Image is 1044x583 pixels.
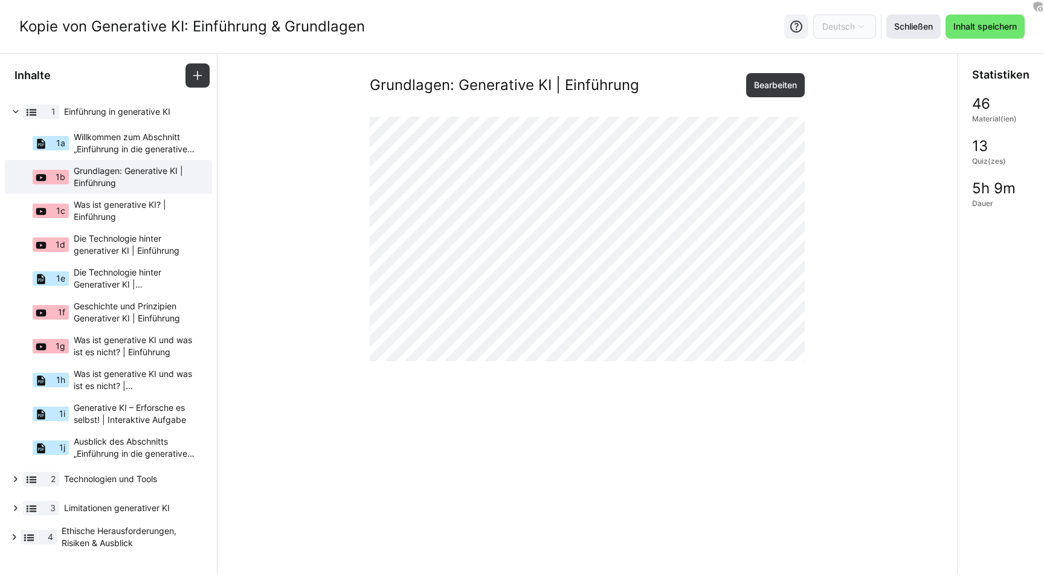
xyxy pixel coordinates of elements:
[746,73,805,97] button: Bearbeiten
[64,473,196,485] span: Technologien und Tools
[74,402,196,426] span: Generative KI – Erforsche es selbst! | Interaktive Aufgabe
[74,199,196,223] span: Was ist generative KI? | Einführung
[74,131,196,155] span: Willkommen zum Abschnitt „Einführung in die generative KI"!
[14,69,51,82] h3: Inhalte
[972,156,1006,166] span: Quiz(zes)
[972,181,1016,196] span: 5h 9m
[74,266,196,291] span: Die Technologie hinter Generativer KI | Zusammenfassung
[59,442,65,454] span: 1j
[370,76,639,94] h2: Grundlagen: Generative KI | Einführung
[56,374,65,386] span: 1h
[51,106,56,118] span: 1
[74,233,196,257] span: Die Technologie hinter generativer KI | Einführung
[752,79,799,91] span: Bearbeiten
[74,368,196,392] span: Was ist generative KI und was ist es nicht? | Zusammenfassung
[58,306,65,318] span: 1f
[56,340,65,352] span: 1g
[952,21,1019,33] span: Inhalt speichern
[56,171,65,183] span: 1b
[48,531,53,543] span: 4
[62,525,196,549] span: Ethische Herausforderungen, Risiken & Ausblick
[56,205,65,217] span: 1c
[74,334,196,358] span: Was ist generative KI und was ist es nicht? | Einführung
[50,502,56,514] span: 3
[972,199,993,208] span: Dauer
[56,272,65,285] span: 1e
[946,14,1025,39] button: Inhalt speichern
[51,473,56,485] span: 2
[64,106,196,118] span: Einführung in generative KI
[972,68,1029,82] h3: Statistiken
[972,138,988,154] span: 13
[56,137,65,149] span: 1a
[19,18,365,36] div: Kopie von Generative KI: Einführung & Grundlagen
[64,502,196,514] span: Limitationen generativer KI
[59,408,65,420] span: 1i
[972,114,1017,124] span: Material(ien)
[56,239,65,251] span: 1d
[74,300,196,324] span: Geschichte und Prinzipien Generativer KI | Einführung
[74,165,196,189] span: Grundlagen: Generative KI | Einführung
[886,14,941,39] button: Schließen
[822,21,855,33] span: Deutsch
[74,436,196,460] span: Ausblick des Abschnitts „Einführung in die generative KI"
[892,21,935,33] span: Schließen
[972,96,990,112] span: 46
